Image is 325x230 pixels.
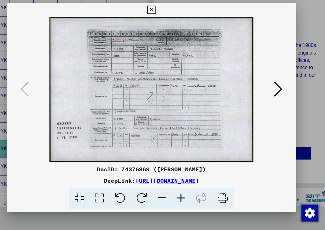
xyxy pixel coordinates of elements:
a: [URL][DOMAIN_NAME] [148,178,205,184]
div: Change consent [297,202,312,217]
img: Change consent [297,202,313,218]
div: DeepLink: [32,177,292,185]
div: DocID: 74376869 ([PERSON_NAME]) [32,167,292,174]
img: 001.jpg [54,34,271,164]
